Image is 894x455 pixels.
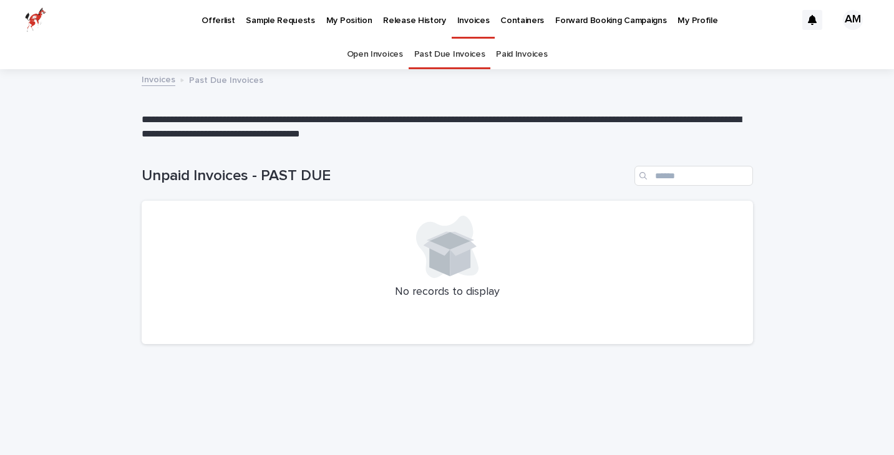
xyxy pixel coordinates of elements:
a: Past Due Invoices [414,40,485,69]
h1: Unpaid Invoices - PAST DUE [142,167,629,185]
p: No records to display [157,285,738,299]
a: Paid Invoices [496,40,547,69]
a: Open Invoices [347,40,403,69]
p: Past Due Invoices [189,72,263,86]
input: Search [634,166,753,186]
img: zttTXibQQrCfv9chImQE [25,7,46,32]
a: Invoices [142,72,175,86]
div: AM [843,10,863,30]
